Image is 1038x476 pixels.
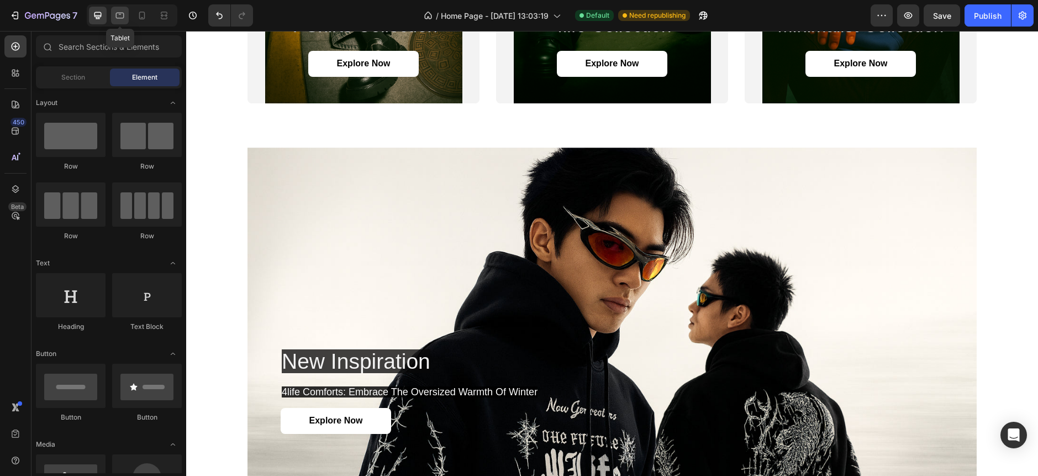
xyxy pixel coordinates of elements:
[4,4,82,27] button: 7
[72,9,77,22] p: 7
[36,161,106,171] div: Row
[96,318,244,342] span: new inspiration
[933,11,951,20] span: Save
[94,377,205,403] a: Explore Now
[36,440,55,449] span: Media
[164,254,182,272] span: Toggle open
[36,258,50,268] span: Text
[112,231,182,241] div: Row
[61,72,85,82] span: Section
[974,10,1002,22] div: Publish
[924,4,960,27] button: Save
[586,11,609,20] span: Default
[186,31,1038,476] iframe: Design area
[164,436,182,453] span: Toggle open
[112,412,182,422] div: Button
[164,94,182,112] span: Toggle open
[36,412,106,422] div: Button
[1000,422,1027,448] div: Open Intercom Messenger
[36,231,106,241] div: Row
[441,10,549,22] span: Home Page - [DATE] 13:03:19
[36,35,182,57] input: Search Sections & Elements
[132,72,157,82] span: Element
[112,161,182,171] div: Row
[10,118,27,127] div: 450
[629,11,686,20] span: Need republishing
[112,322,182,332] div: Text Block
[436,10,439,22] span: /
[96,355,351,367] span: 4life comforts: embrace the oversized warmth of winter
[36,349,56,359] span: Button
[965,4,1011,27] button: Publish
[164,345,182,363] span: Toggle open
[8,202,27,211] div: Beta
[36,322,106,332] div: Heading
[208,4,253,27] div: Undo/Redo
[123,384,177,396] p: Explore Now
[36,98,57,108] span: Layout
